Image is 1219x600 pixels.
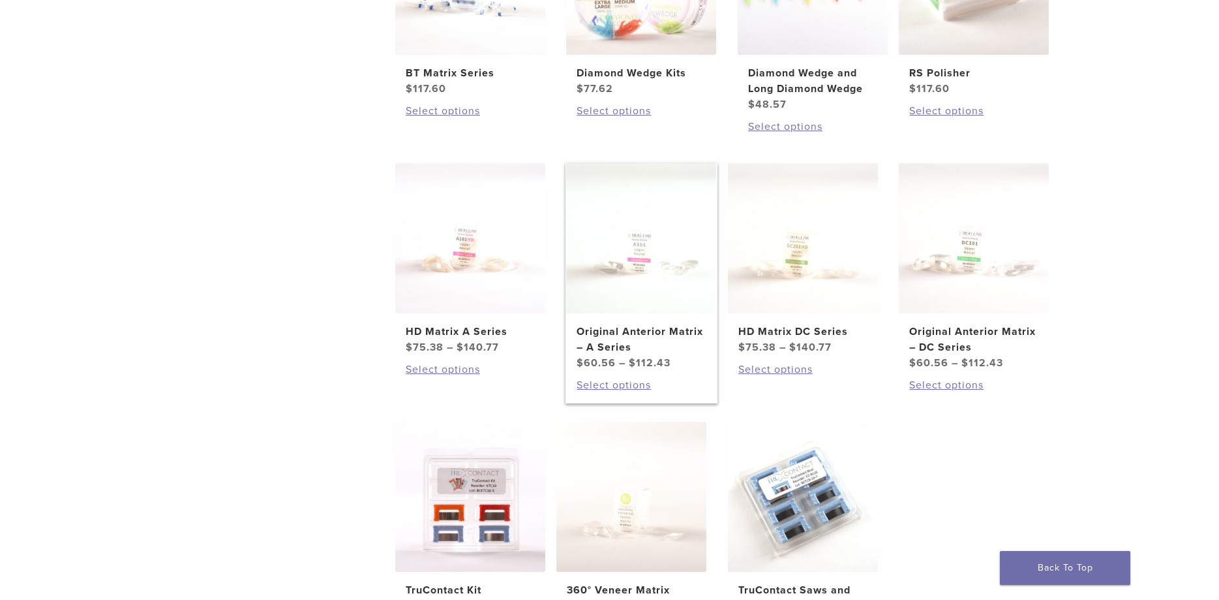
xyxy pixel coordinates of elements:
[898,163,1050,371] a: Original Anterior Matrix - DC SeriesOriginal Anterior Matrix – DC Series
[899,163,1049,313] img: Original Anterior Matrix - DC Series
[779,341,786,354] span: –
[738,324,867,339] h2: HD Matrix DC Series
[406,82,413,95] span: $
[738,362,867,377] a: Select options for “HD Matrix DC Series”
[577,324,706,355] h2: Original Anterior Matrix – A Series
[566,163,716,313] img: Original Anterior Matrix - A Series
[952,356,958,370] span: –
[728,163,878,313] img: HD Matrix DC Series
[406,362,535,377] a: Select options for “HD Matrix A Series”
[565,163,717,371] a: Original Anterior Matrix - A SeriesOriginal Anterior Matrix – A Series
[909,82,950,95] bdi: 117.60
[447,341,453,354] span: –
[909,324,1038,355] h2: Original Anterior Matrix – DC Series
[1000,551,1130,585] a: Back To Top
[748,65,877,97] h2: Diamond Wedge and Long Diamond Wedge
[395,163,545,313] img: HD Matrix A Series
[556,422,706,572] img: 360° Veneer Matrix Series
[748,98,755,111] span: $
[909,65,1038,81] h2: RS Polisher
[457,341,499,354] bdi: 140.77
[961,356,1003,370] bdi: 112.43
[738,341,776,354] bdi: 75.38
[406,341,413,354] span: $
[909,103,1038,119] a: Select options for “RS Polisher”
[577,377,706,393] a: Select options for “Original Anterior Matrix - A Series”
[406,65,535,81] h2: BT Matrix Series
[457,341,464,354] span: $
[395,422,545,572] img: TruContact Kit
[406,82,446,95] bdi: 117.60
[909,377,1038,393] a: Select options for “Original Anterior Matrix - DC Series”
[577,65,706,81] h2: Diamond Wedge Kits
[728,422,878,572] img: TruContact Saws and Sanders
[577,82,613,95] bdi: 77.62
[629,356,636,370] span: $
[789,341,832,354] bdi: 140.77
[748,98,787,111] bdi: 48.57
[629,356,670,370] bdi: 112.43
[577,356,616,370] bdi: 60.56
[406,341,444,354] bdi: 75.38
[577,356,584,370] span: $
[789,341,796,354] span: $
[395,163,547,355] a: HD Matrix A SeriesHD Matrix A Series
[909,82,916,95] span: $
[909,356,916,370] span: $
[406,582,535,598] h2: TruContact Kit
[619,356,625,370] span: –
[406,103,535,119] a: Select options for “BT Matrix Series”
[577,82,584,95] span: $
[961,356,969,370] span: $
[738,341,745,354] span: $
[406,324,535,339] h2: HD Matrix A Series
[748,119,877,134] a: Select options for “Diamond Wedge and Long Diamond Wedge”
[577,103,706,119] a: Select options for “Diamond Wedge Kits”
[727,163,879,355] a: HD Matrix DC SeriesHD Matrix DC Series
[909,356,948,370] bdi: 60.56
